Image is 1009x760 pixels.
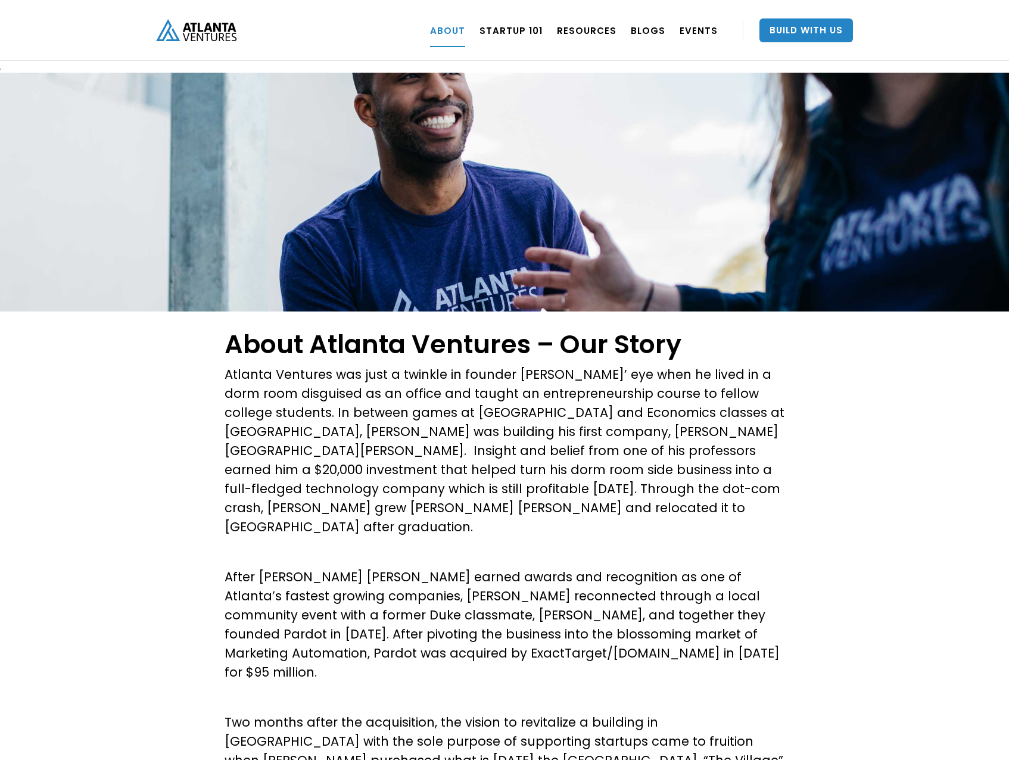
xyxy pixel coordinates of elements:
[225,365,784,537] p: Atlanta Ventures was just a twinkle in founder [PERSON_NAME]’ eye when he lived in a dorm room di...
[479,14,543,47] a: Startup 101
[631,14,665,47] a: BLOGS
[680,14,718,47] a: EVENTS
[225,329,784,359] h1: About Atlanta Ventures – Our Story
[430,14,465,47] a: ABOUT
[225,568,784,682] p: After [PERSON_NAME] [PERSON_NAME] earned awards and recognition as one of Atlanta’s fastest growi...
[759,18,853,42] a: Build With Us
[557,14,616,47] a: RESOURCES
